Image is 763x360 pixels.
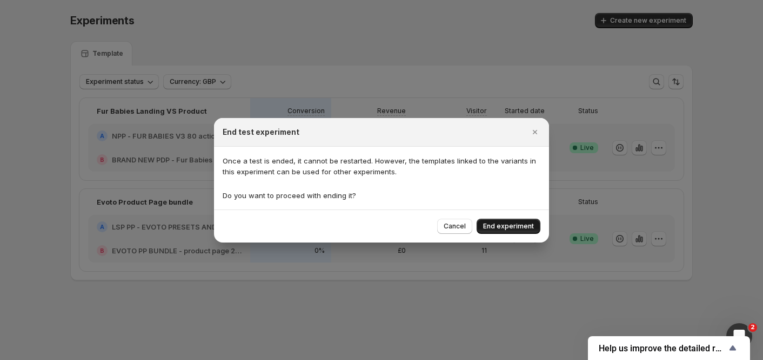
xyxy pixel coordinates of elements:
p: Once a test is ended, it cannot be restarted. However, the templates linked to the variants in th... [223,155,540,177]
span: Cancel [444,222,466,231]
p: Do you want to proceed with ending it? [223,190,540,201]
span: 2 [748,323,757,332]
span: Help us improve the detailed report for A/B campaigns [599,343,726,354]
iframe: Intercom live chat [726,323,752,349]
button: End experiment [477,219,540,234]
button: Close [527,125,543,140]
button: Show survey - Help us improve the detailed report for A/B campaigns [599,342,739,355]
button: Cancel [437,219,472,234]
h2: End test experiment [223,127,299,138]
span: End experiment [483,222,534,231]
